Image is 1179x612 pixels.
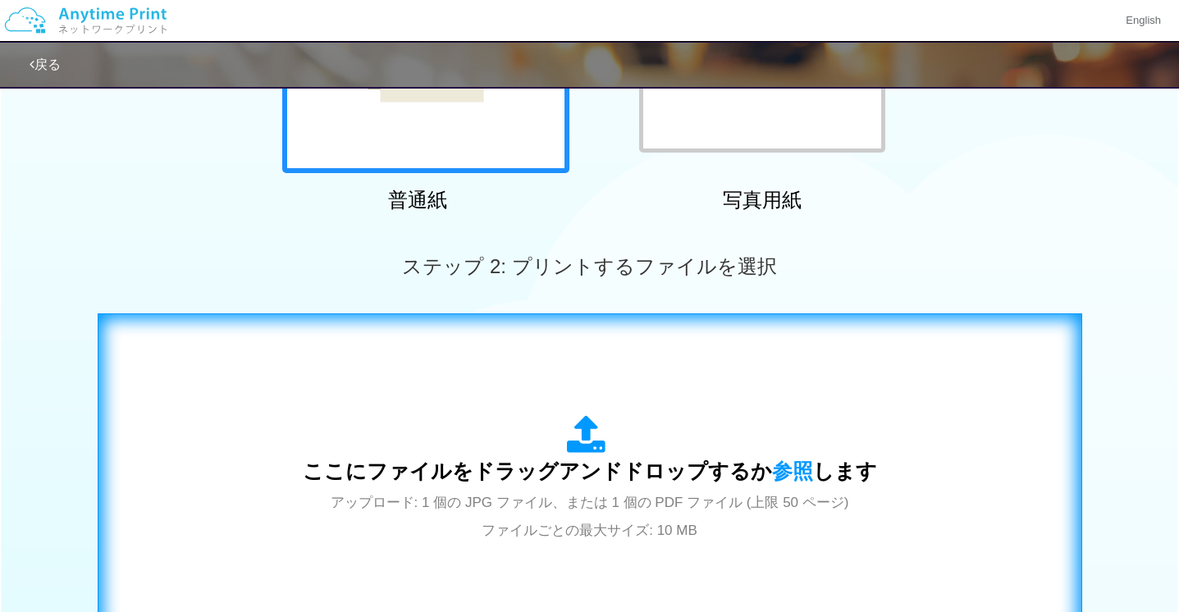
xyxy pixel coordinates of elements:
[303,459,877,482] span: ここにファイルをドラッグアンドドロップするか します
[402,255,776,277] span: ステップ 2: プリントするファイルを選択
[619,190,906,211] h2: 写真用紙
[274,190,561,211] h2: 普通紙
[331,495,849,538] span: アップロード: 1 個の JPG ファイル、または 1 個の PDF ファイル (上限 50 ページ) ファイルごとの最大サイズ: 10 MB
[772,459,813,482] span: 参照
[30,57,61,71] a: 戻る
